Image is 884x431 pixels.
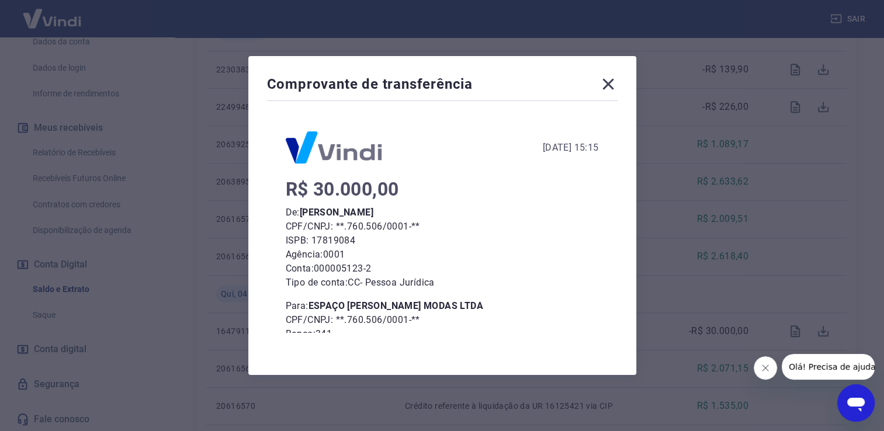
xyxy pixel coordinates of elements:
[286,276,599,290] p: Tipo de conta: CC - Pessoa Jurídica
[782,354,875,380] iframe: Mensagem da empresa
[267,75,618,98] div: Comprovante de transferência
[286,327,599,341] p: Banco: 341
[286,299,599,313] p: Para:
[286,234,599,248] p: ISPB: 17819084
[286,131,382,164] img: Logo
[286,220,599,234] p: CPF/CNPJ: **.760.506/0001-**
[286,313,599,327] p: CPF/CNPJ: **.760.506/0001-**
[286,262,599,276] p: Conta: 000005123-2
[286,206,599,220] p: De:
[837,384,875,422] iframe: Botão para abrir a janela de mensagens
[543,141,599,155] div: [DATE] 15:15
[754,356,777,380] iframe: Fechar mensagem
[286,248,599,262] p: Agência: 0001
[300,207,373,218] b: [PERSON_NAME]
[7,8,98,18] span: Olá! Precisa de ajuda?
[286,178,399,200] span: R$ 30.000,00
[308,300,483,311] b: ESPAÇO [PERSON_NAME] MODAS LTDA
